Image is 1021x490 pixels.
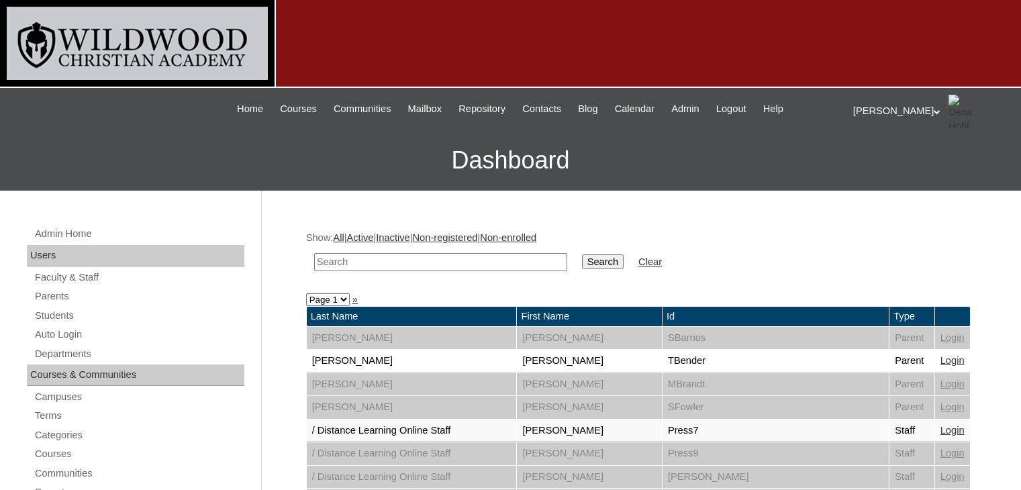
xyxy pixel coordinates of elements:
[663,327,889,350] td: SBarrios
[517,466,661,489] td: [PERSON_NAME]
[413,232,478,243] a: Non-registered
[306,231,971,279] div: Show: | | | |
[334,101,391,117] span: Communities
[307,373,517,396] td: [PERSON_NAME]
[34,326,244,343] a: Auto Login
[7,7,268,80] img: logo-white.png
[307,307,517,326] td: Last Name
[34,407,244,424] a: Terms
[663,307,889,326] td: Id
[327,101,398,117] a: Communities
[940,355,965,366] a: Login
[578,101,597,117] span: Blog
[671,101,699,117] span: Admin
[230,101,270,117] a: Home
[452,101,512,117] a: Repository
[940,401,965,412] a: Login
[889,396,934,419] td: Parent
[940,448,965,458] a: Login
[889,442,934,465] td: Staff
[663,373,889,396] td: MBrandt
[333,232,344,243] a: All
[34,427,244,444] a: Categories
[716,101,746,117] span: Logout
[517,350,661,373] td: [PERSON_NAME]
[663,466,889,489] td: [PERSON_NAME]
[940,379,965,389] a: Login
[34,307,244,324] a: Students
[34,465,244,482] a: Communities
[480,232,536,243] a: Non-enrolled
[571,101,604,117] a: Blog
[638,256,662,267] a: Clear
[663,350,889,373] td: TBender
[34,446,244,462] a: Courses
[517,327,661,350] td: [PERSON_NAME]
[314,253,567,271] input: Search
[608,101,661,117] a: Calendar
[522,101,561,117] span: Contacts
[889,373,934,396] td: Parent
[34,269,244,286] a: Faculty & Staff
[237,101,263,117] span: Home
[307,327,517,350] td: [PERSON_NAME]
[401,101,449,117] a: Mailbox
[517,396,661,419] td: [PERSON_NAME]
[757,101,790,117] a: Help
[34,226,244,242] a: Admin Home
[889,327,934,350] td: Parent
[34,288,244,305] a: Parents
[307,466,517,489] td: / Distance Learning Online Staff
[307,396,517,419] td: [PERSON_NAME]
[663,396,889,419] td: SFowler
[889,307,934,326] td: Type
[307,350,517,373] td: [PERSON_NAME]
[615,101,654,117] span: Calendar
[280,101,317,117] span: Courses
[517,442,661,465] td: [PERSON_NAME]
[7,130,1014,191] h3: Dashboard
[307,442,517,465] td: / Distance Learning Online Staff
[763,101,783,117] span: Help
[663,420,889,442] td: Press7
[458,101,505,117] span: Repository
[34,389,244,405] a: Campuses
[940,425,965,436] a: Login
[27,245,244,266] div: Users
[710,101,753,117] a: Logout
[853,95,1008,128] div: [PERSON_NAME]
[273,101,324,117] a: Courses
[949,95,982,128] img: Dena Hohl
[408,101,442,117] span: Mailbox
[516,101,568,117] a: Contacts
[665,101,706,117] a: Admin
[889,350,934,373] td: Parent
[517,373,661,396] td: [PERSON_NAME]
[940,471,965,482] a: Login
[376,232,410,243] a: Inactive
[663,442,889,465] td: Press9
[889,420,934,442] td: Staff
[582,254,624,269] input: Search
[517,420,661,442] td: [PERSON_NAME]
[517,307,661,326] td: First Name
[346,232,373,243] a: Active
[307,420,517,442] td: / Distance Learning Online Staff
[940,332,965,343] a: Login
[34,346,244,362] a: Departments
[352,294,358,305] a: »
[889,466,934,489] td: Staff
[27,364,244,386] div: Courses & Communities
